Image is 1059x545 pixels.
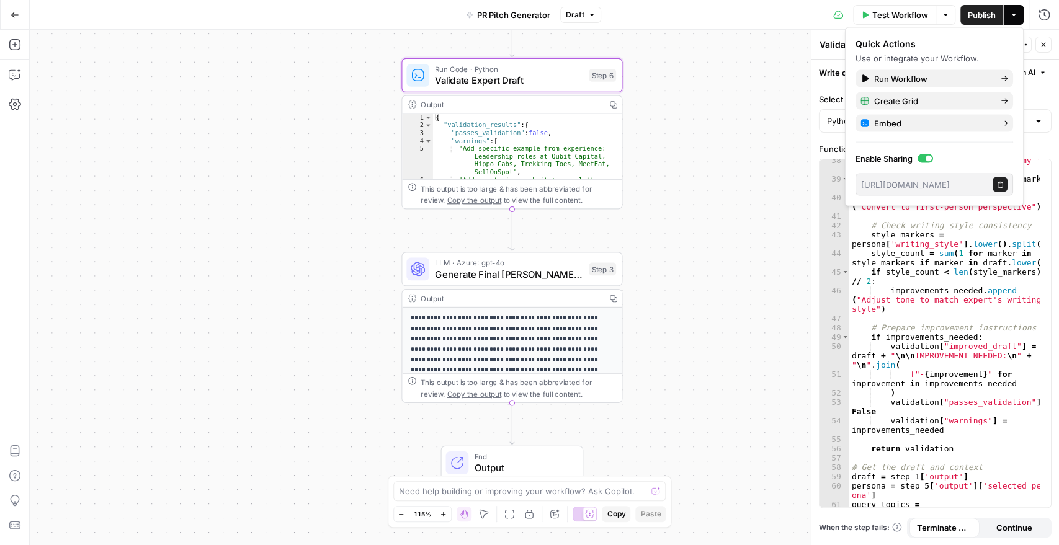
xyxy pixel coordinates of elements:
[424,137,432,145] span: Toggle code folding, rows 4 through 7
[401,58,622,210] div: Run Code · PythonValidate Expert DraftStep 6Output{ "validation_results":{ "passes_validation":fa...
[820,444,849,453] div: 56
[820,267,849,286] div: 45
[820,453,849,463] div: 57
[820,193,849,211] div: 40
[447,196,501,205] span: Copy the output
[819,93,1052,105] label: Select Language
[872,9,928,21] span: Test Workflow
[856,153,1013,165] label: Enable Sharing
[566,9,584,20] span: Draft
[820,38,906,51] textarea: Validate Expert Draft
[820,156,849,174] div: 38
[474,461,571,475] span: Output
[820,500,849,518] div: 61
[424,113,432,122] span: Toggle code folding, rows 1 through 11
[589,262,616,275] div: Step 3
[853,5,936,25] button: Test Workflow
[635,506,666,522] button: Paste
[402,137,432,145] div: 4
[820,221,849,230] div: 42
[402,130,432,138] div: 3
[820,249,849,267] div: 44
[421,183,616,206] div: This output is too large & has been abbreviated for review. to view the full content.
[968,9,996,21] span: Publish
[820,314,849,323] div: 47
[820,397,849,416] div: 53
[510,16,514,57] g: Edge from step_1 to step_6
[820,174,849,193] div: 39
[820,211,849,221] div: 41
[402,145,432,177] div: 5
[402,113,432,122] div: 1
[402,122,432,130] div: 2
[874,117,991,130] span: Embed
[874,73,991,85] span: Run Workflow
[402,176,432,215] div: 6
[589,69,616,82] div: Step 6
[820,388,849,397] div: 52
[874,95,991,107] span: Create Grid
[421,376,616,399] div: This output is too large & has been abbreviated for review. to view the full content.
[976,67,1035,78] span: Generate with AI
[960,5,1003,25] button: Publish
[842,332,849,342] span: Toggle code folding, rows 49 through 54
[421,293,600,304] div: Output
[401,446,622,480] div: EndOutput
[819,522,902,533] a: When the step fails:
[917,521,972,534] span: Terminate Workflow
[819,143,1052,155] label: Function
[435,267,583,281] span: Generate Final [PERSON_NAME] Pitch
[510,209,514,250] g: Edge from step_6 to step_3
[820,472,849,481] div: 59
[435,257,583,268] span: LLM · Azure: gpt-4o
[856,53,979,63] span: Use or integrate your Workflow.
[607,508,625,520] span: Copy
[602,506,630,522] button: Copy
[820,416,849,435] div: 54
[820,332,849,342] div: 49
[424,122,432,130] span: Toggle code folding, rows 2 through 10
[435,63,583,74] span: Run Code · Python
[421,99,600,110] div: Output
[820,481,849,500] div: 60
[820,323,849,332] div: 48
[820,230,849,249] div: 43
[414,509,431,519] span: 115%
[640,508,661,520] span: Paste
[979,518,1049,538] button: Continue
[435,73,583,87] span: Validate Expert Draft
[447,389,501,398] span: Copy the output
[510,403,514,445] g: Edge from step_3 to end
[820,370,849,388] div: 51
[458,5,558,25] button: PR Pitch Generator
[827,115,1029,127] input: Python
[820,463,849,472] div: 58
[474,451,571,462] span: End
[842,267,849,277] span: Toggle code folding, rows 45 through 46
[820,286,849,314] div: 46
[560,7,601,23] button: Draft
[820,435,849,444] div: 55
[820,342,849,370] div: 50
[856,38,1013,50] div: Quick Actions
[842,174,849,184] span: Toggle code folding, rows 39 through 40
[960,64,1052,81] button: Generate with AI
[996,521,1032,534] span: Continue
[477,9,550,21] span: PR Pitch Generator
